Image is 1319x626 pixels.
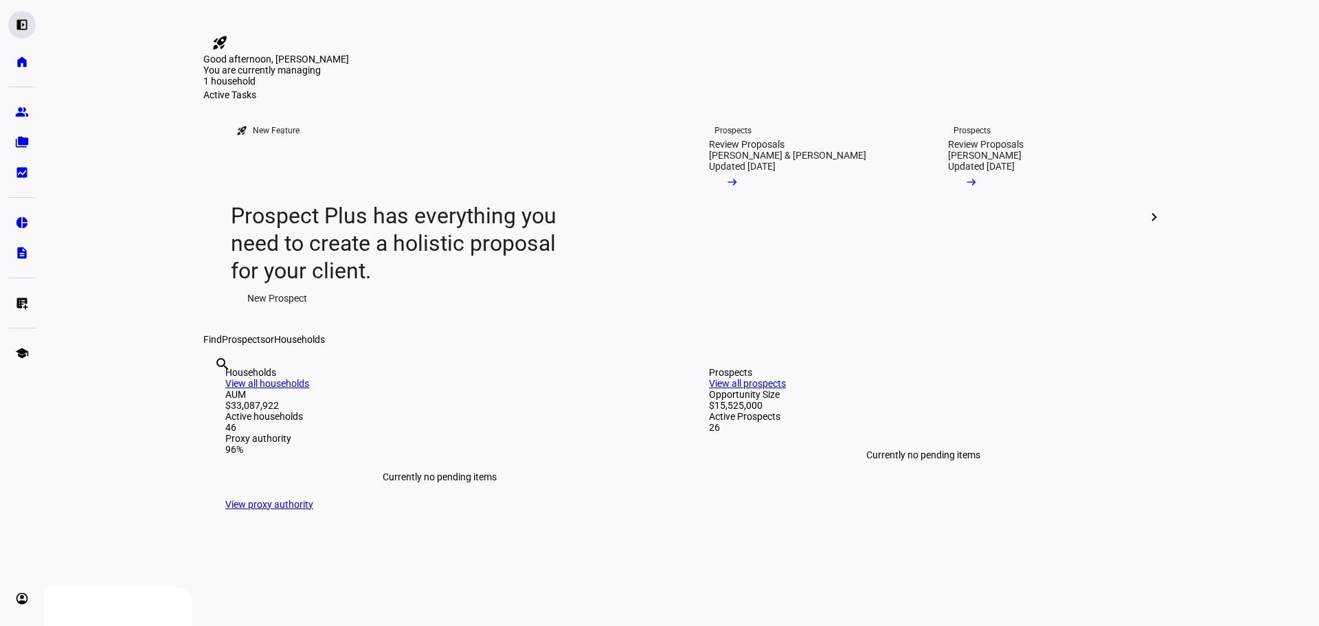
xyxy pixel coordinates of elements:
[1146,209,1162,225] mat-icon: chevron_right
[225,367,654,378] div: Households
[948,150,1022,161] div: [PERSON_NAME]
[926,100,1154,334] a: ProspectsReview Proposals[PERSON_NAME]Updated [DATE]
[709,161,776,172] div: Updated [DATE]
[203,65,321,76] span: You are currently managing
[15,216,29,230] eth-mat-symbol: pie_chart
[15,166,29,179] eth-mat-symbol: bid_landscape
[203,54,1160,65] div: Good afternoon, [PERSON_NAME]
[709,378,786,389] a: View all prospects
[203,89,1160,100] div: Active Tasks
[203,334,1160,345] div: Find or
[709,411,1138,422] div: Active Prospects
[709,139,785,150] div: Review Proposals
[15,18,29,32] eth-mat-symbol: left_panel_open
[948,139,1024,150] div: Review Proposals
[225,444,654,455] div: 96%
[8,48,36,76] a: home
[709,433,1138,477] div: Currently no pending items
[212,34,228,51] mat-icon: rocket_launch
[214,375,217,391] input: Enter name of prospect or household
[948,161,1015,172] div: Updated [DATE]
[709,400,1138,411] div: $15,525,000
[709,150,866,161] div: [PERSON_NAME] & [PERSON_NAME]
[222,334,265,345] span: Prospects
[231,284,324,312] button: New Prospect
[225,378,309,389] a: View all households
[15,105,29,119] eth-mat-symbol: group
[247,284,307,312] span: New Prospect
[709,422,1138,433] div: 26
[225,400,654,411] div: $33,087,922
[225,411,654,422] div: Active households
[236,125,247,136] mat-icon: rocket_launch
[274,334,325,345] span: Households
[225,499,313,510] a: View proxy authority
[225,389,654,400] div: AUM
[15,592,29,605] eth-mat-symbol: account_circle
[725,175,739,189] mat-icon: arrow_right_alt
[225,455,654,499] div: Currently no pending items
[231,202,570,284] div: Prospect Plus has everything you need to create a holistic proposal for your client.
[954,125,991,136] div: Prospects
[225,433,654,444] div: Proxy authority
[709,367,1138,378] div: Prospects
[709,389,1138,400] div: Opportunity Size
[253,125,300,136] div: New Feature
[687,100,915,334] a: ProspectsReview Proposals[PERSON_NAME] & [PERSON_NAME]Updated [DATE]
[8,98,36,126] a: group
[15,135,29,149] eth-mat-symbol: folder_copy
[214,356,231,372] mat-icon: search
[714,125,752,136] div: Prospects
[8,159,36,186] a: bid_landscape
[8,239,36,267] a: description
[965,175,978,189] mat-icon: arrow_right_alt
[15,246,29,260] eth-mat-symbol: description
[15,346,29,360] eth-mat-symbol: school
[8,128,36,156] a: folder_copy
[225,422,654,433] div: 46
[15,55,29,69] eth-mat-symbol: home
[8,209,36,236] a: pie_chart
[15,296,29,310] eth-mat-symbol: list_alt_add
[203,76,341,89] div: 1 household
